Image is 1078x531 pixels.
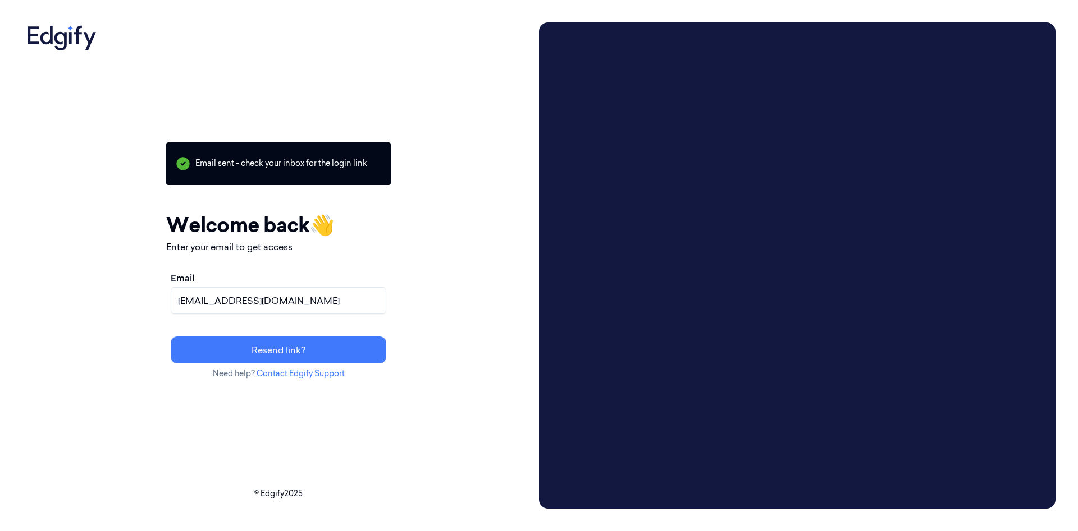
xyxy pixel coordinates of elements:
[166,210,391,240] h1: Welcome back 👋
[171,287,386,314] input: name@example.com
[166,368,391,380] p: Need help?
[22,488,535,500] p: © Edgify 2025
[257,368,345,378] a: Contact Edgify Support
[171,271,194,285] label: Email
[166,240,391,253] p: Enter your email to get access
[171,336,386,363] button: Resend link?
[166,142,391,185] p: Email sent - check your inbox for the login link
